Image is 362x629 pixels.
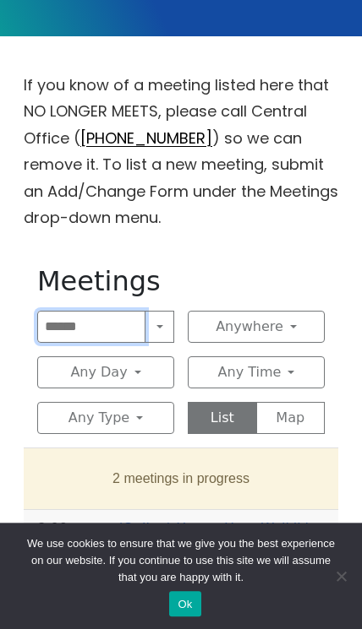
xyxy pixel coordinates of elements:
[256,402,326,434] button: Map
[37,517,93,540] span: 8:00 AM
[169,591,200,616] button: Ok
[188,402,257,434] button: List
[332,567,349,584] span: No
[37,402,174,434] button: Any Type
[37,265,325,297] h1: Meetings
[118,520,309,560] a: (Online) Happy Hour Waikiki Big Book Study
[188,311,325,343] button: Anywhere
[188,356,325,388] button: Any Time
[21,535,341,586] span: We use cookies to ensure that we give you the best experience on our website. If you continue to ...
[80,127,212,149] a: [PHONE_NUMBER]
[37,356,174,388] button: Any Day
[24,72,338,231] p: If you know of a meeting listed here that NO LONGER MEETS, please call Central Office ( ) so we c...
[145,311,174,343] button: Search
[37,455,325,502] button: 2 meetings in progress
[37,311,145,343] input: Search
